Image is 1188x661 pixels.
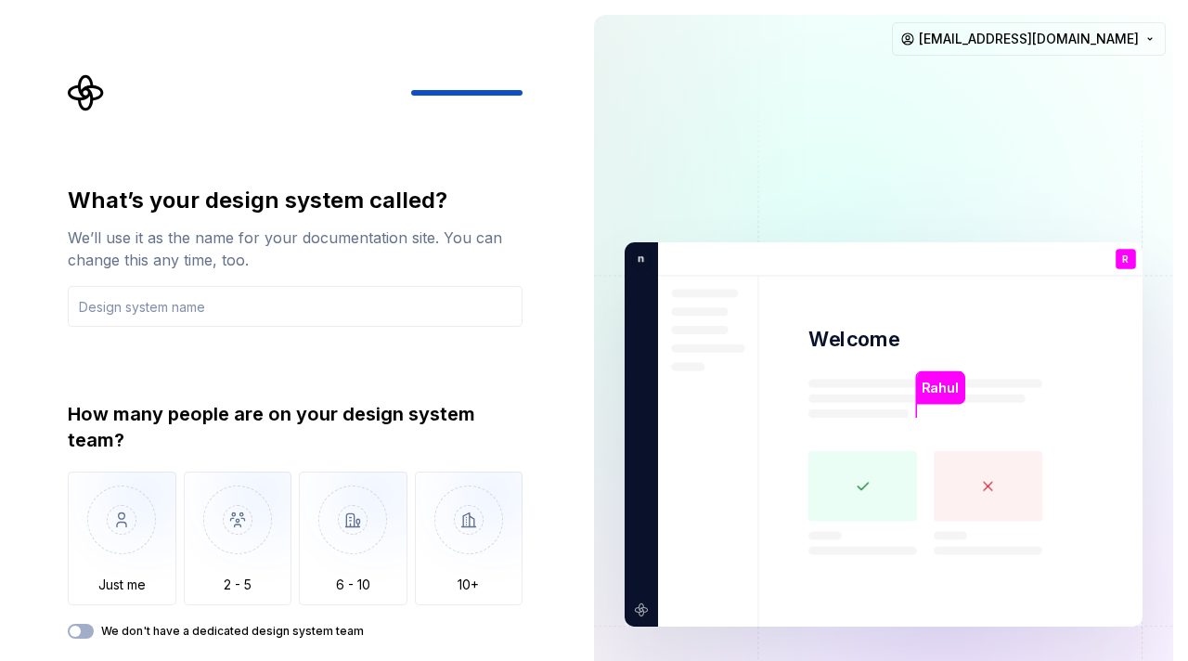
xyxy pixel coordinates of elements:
div: How many people are on your design system team? [68,401,523,453]
input: Design system name [68,286,523,327]
p: Welcome [808,326,899,353]
p: n [631,251,644,267]
div: What’s your design system called? [68,186,523,215]
svg: Supernova Logo [68,74,105,111]
label: We don't have a dedicated design system team [101,624,364,639]
div: We’ll use it as the name for your documentation site. You can change this any time, too. [68,227,523,271]
button: [EMAIL_ADDRESS][DOMAIN_NAME] [892,22,1166,56]
span: [EMAIL_ADDRESS][DOMAIN_NAME] [919,30,1139,48]
p: R [1122,254,1129,265]
p: Rahul [922,378,959,398]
